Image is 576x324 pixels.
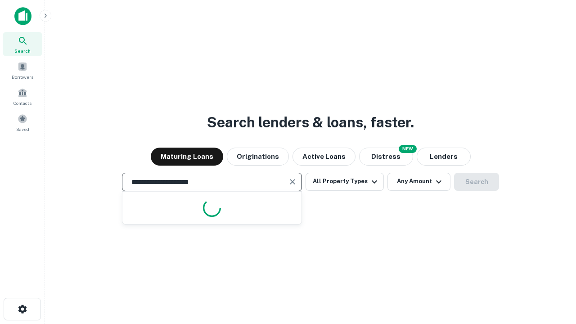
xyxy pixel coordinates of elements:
a: Borrowers [3,58,42,82]
a: Search [3,32,42,56]
button: All Property Types [306,173,384,191]
a: Contacts [3,84,42,108]
a: Saved [3,110,42,135]
h3: Search lenders & loans, faster. [207,112,414,133]
span: Search [14,47,31,54]
iframe: Chat Widget [531,252,576,295]
button: Active Loans [292,148,355,166]
button: Lenders [417,148,471,166]
div: NEW [399,145,417,153]
button: Maturing Loans [151,148,223,166]
button: Any Amount [387,173,450,191]
button: Originations [227,148,289,166]
span: Borrowers [12,73,33,81]
img: capitalize-icon.png [14,7,31,25]
span: Contacts [13,99,31,107]
button: Clear [286,175,299,188]
button: Search distressed loans with lien and other non-mortgage details. [359,148,413,166]
span: Saved [16,126,29,133]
